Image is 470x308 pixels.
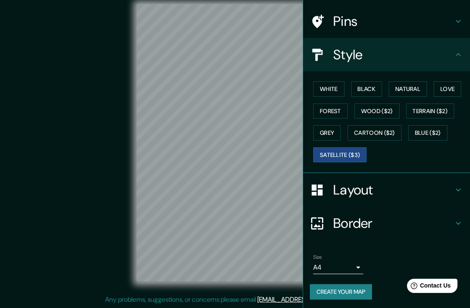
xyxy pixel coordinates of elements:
[406,104,455,119] button: Terrain ($2)
[389,81,427,97] button: Natural
[396,275,461,299] iframe: Help widget launcher
[434,81,461,97] button: Love
[351,81,382,97] button: Black
[333,215,453,232] h4: Border
[313,81,344,97] button: White
[313,125,341,141] button: Grey
[333,182,453,198] h4: Layout
[408,125,447,141] button: Blue ($2)
[354,104,400,119] button: Wood ($2)
[303,38,470,71] div: Style
[313,147,367,163] button: Satellite ($3)
[303,173,470,207] div: Layout
[258,295,361,304] a: [EMAIL_ADDRESS][DOMAIN_NAME]
[303,5,470,38] div: Pins
[310,284,372,300] button: Create your map
[333,13,453,30] h4: Pins
[303,207,470,240] div: Border
[137,4,333,282] canvas: Map
[347,125,402,141] button: Cartoon ($2)
[106,295,362,305] p: Any problems, suggestions, or concerns please email .
[333,46,453,63] h4: Style
[313,261,363,274] div: A4
[313,104,348,119] button: Forest
[313,254,322,261] label: Size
